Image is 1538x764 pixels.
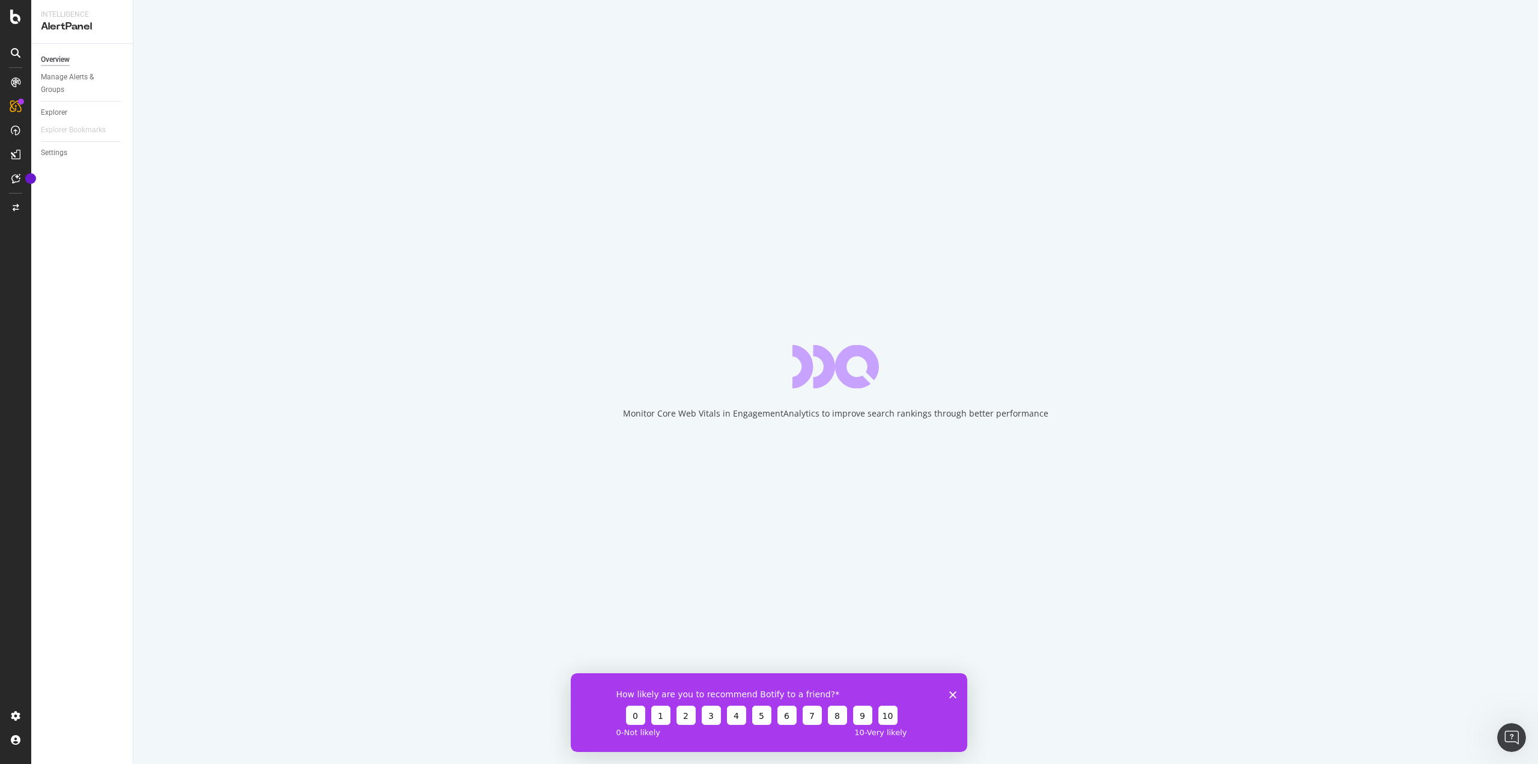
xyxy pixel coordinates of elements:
iframe: Survey from Botify [571,673,967,752]
iframe: Intercom live chat [1497,723,1526,752]
div: AlertPanel [41,20,123,34]
div: Manage Alerts & Groups [41,71,113,96]
a: Overview [41,53,124,66]
div: animation [792,345,879,388]
a: Manage Alerts & Groups [41,71,124,96]
div: Explorer Bookmarks [41,124,106,136]
a: Explorer [41,106,124,119]
a: Explorer Bookmarks [41,124,118,136]
a: Settings [41,147,124,159]
div: Explorer [41,106,67,119]
div: Settings [41,147,67,159]
div: Monitor Core Web Vitals in EngagementAnalytics to improve search rankings through better performance [623,408,1048,420]
div: Overview [41,53,70,66]
div: Intelligence [41,10,123,20]
div: Tooltip anchor [25,173,36,184]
